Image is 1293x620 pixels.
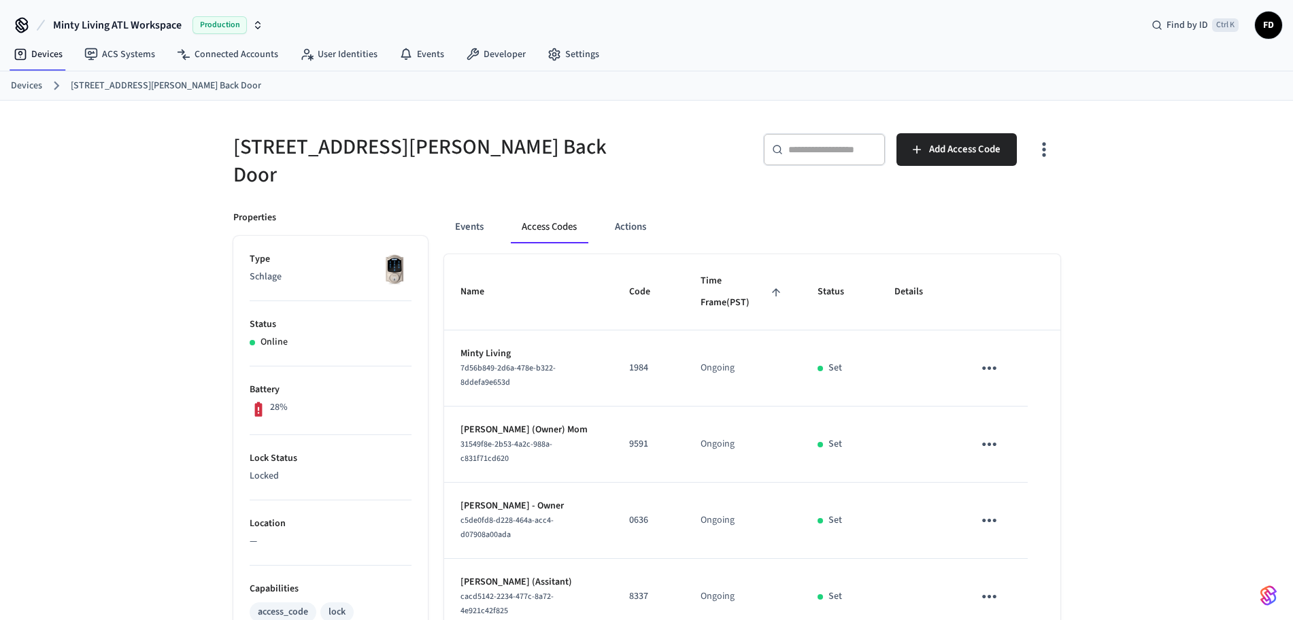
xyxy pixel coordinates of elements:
[629,281,668,303] span: Code
[511,211,588,243] button: Access Codes
[250,469,412,483] p: Locked
[258,605,308,619] div: access_code
[828,513,842,528] p: Set
[250,582,412,596] p: Capabilities
[896,133,1017,166] button: Add Access Code
[460,499,597,513] p: [PERSON_NAME] - Owner
[537,42,610,67] a: Settings
[444,211,1060,243] div: ant example
[460,362,556,388] span: 7d56b849-2d6a-478e-b322-8ddefa9e653d
[261,335,288,349] p: Online
[460,347,597,361] p: Minty Living
[604,211,657,243] button: Actions
[166,42,289,67] a: Connected Accounts
[828,589,842,604] p: Set
[73,42,166,67] a: ACS Systems
[329,605,346,619] div: lock
[1212,18,1239,32] span: Ctrl K
[1141,13,1249,37] div: Find by IDCtrl K
[250,317,412,332] p: Status
[460,281,502,303] span: Name
[250,383,412,397] p: Battery
[460,515,554,540] span: c5de0fd8-d228-464a-acc4-d07908a00ada
[684,483,801,559] td: Ongoing
[233,133,639,189] h5: [STREET_ADDRESS][PERSON_NAME] Back Door
[460,423,597,437] p: [PERSON_NAME] (Owner) Mom
[460,438,552,464] span: 31549f8e-2b53-4a2c-988a-c831f71cd620
[629,513,668,528] p: 0636
[1260,585,1277,606] img: SeamLogoGradient.69752ec5.svg
[289,42,388,67] a: User Identities
[444,211,494,243] button: Events
[250,252,412,266] p: Type
[629,361,668,375] p: 1984
[53,17,182,33] span: Minty Living ATL Workspace
[250,534,412,549] p: —
[270,400,288,415] p: 28%
[629,437,668,451] p: 9591
[460,591,554,617] span: cacd5142-2234-477c-8a72-4e921c42f825
[828,437,842,451] p: Set
[828,361,842,375] p: Set
[3,42,73,67] a: Devices
[250,451,412,466] p: Lock Status
[388,42,455,67] a: Events
[1256,13,1281,37] span: FD
[460,575,597,589] p: [PERSON_NAME] (Assitant)
[455,42,537,67] a: Developer
[233,211,276,225] p: Properties
[377,252,412,286] img: Schlage Sense Smart Deadbolt with Camelot Trim, Front
[629,589,668,604] p: 8337
[818,281,862,303] span: Status
[192,16,247,34] span: Production
[929,141,1001,158] span: Add Access Code
[11,79,42,93] a: Devices
[701,271,785,313] span: Time Frame(PST)
[1255,12,1282,39] button: FD
[250,270,412,284] p: Schlage
[250,517,412,531] p: Location
[684,330,801,407] td: Ongoing
[71,79,261,93] a: [STREET_ADDRESS][PERSON_NAME] Back Door
[684,407,801,483] td: Ongoing
[1166,18,1208,32] span: Find by ID
[894,281,941,303] span: Details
